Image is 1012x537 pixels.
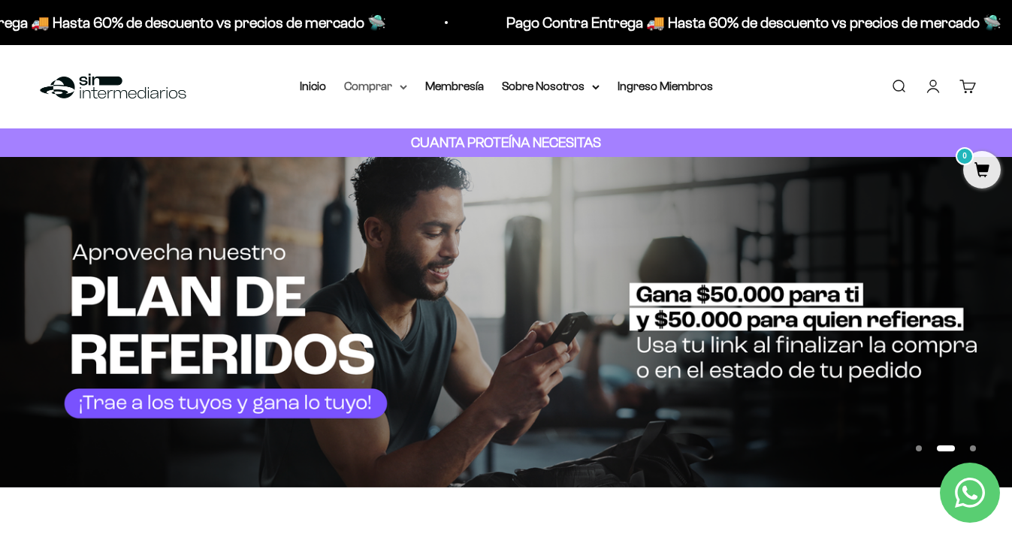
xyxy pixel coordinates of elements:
[300,80,326,92] a: Inicio
[425,80,484,92] a: Membresía
[963,163,1001,180] a: 0
[618,80,713,92] a: Ingreso Miembros
[505,11,1000,35] p: Pago Contra Entrega 🚚 Hasta 60% de descuento vs precios de mercado 🛸
[956,147,974,165] mark: 0
[502,77,600,96] summary: Sobre Nosotros
[411,134,601,150] strong: CUANTA PROTEÍNA NECESITAS
[344,77,407,96] summary: Comprar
